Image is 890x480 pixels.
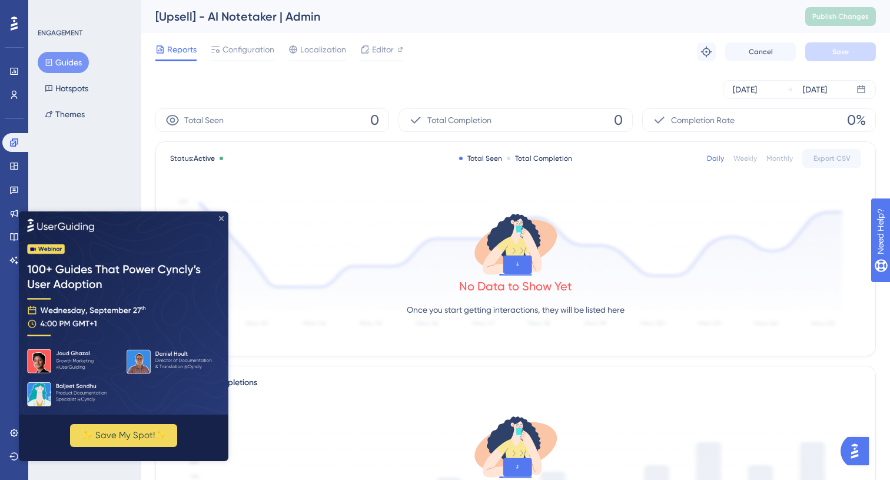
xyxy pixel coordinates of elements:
span: Need Help? [28,3,74,17]
span: Localization [300,42,346,57]
button: ✨ Save My Spot!✨ [51,213,158,236]
div: [Upsell] - AI Notetaker | Admin [155,8,776,25]
div: [DATE] [803,82,827,97]
button: Guides [38,52,89,73]
div: ENGAGEMENT [38,28,82,38]
div: Daily [707,154,724,163]
iframe: UserGuiding AI Assistant Launcher [841,433,876,469]
button: Export CSV [802,149,861,168]
div: Total Seen [459,154,502,163]
span: 0 [370,111,379,130]
span: Editor [372,42,394,57]
button: Themes [38,104,92,125]
span: 0 [614,111,623,130]
div: Weekly [733,154,757,163]
button: Cancel [725,42,796,61]
button: Publish Changes [805,7,876,26]
span: Configuration [222,42,274,57]
span: Save [832,47,849,57]
button: Save [805,42,876,61]
span: Total Seen [184,113,224,127]
span: Total Completion [427,113,492,127]
div: Total Completion [507,154,572,163]
div: [DATE] [733,82,757,97]
span: 0% [847,111,866,130]
span: Completion Rate [671,113,735,127]
span: Reports [167,42,197,57]
span: Export CSV [813,154,851,163]
div: Monthly [766,154,793,163]
div: Close Preview [200,5,205,9]
p: Once you start getting interactions, they will be listed here [407,303,625,317]
button: Hotspots [38,78,95,99]
span: Publish Changes [812,12,869,21]
div: No Data to Show Yet [459,278,572,294]
span: Cancel [749,47,773,57]
span: Status: [170,154,215,163]
span: Active [194,154,215,163]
